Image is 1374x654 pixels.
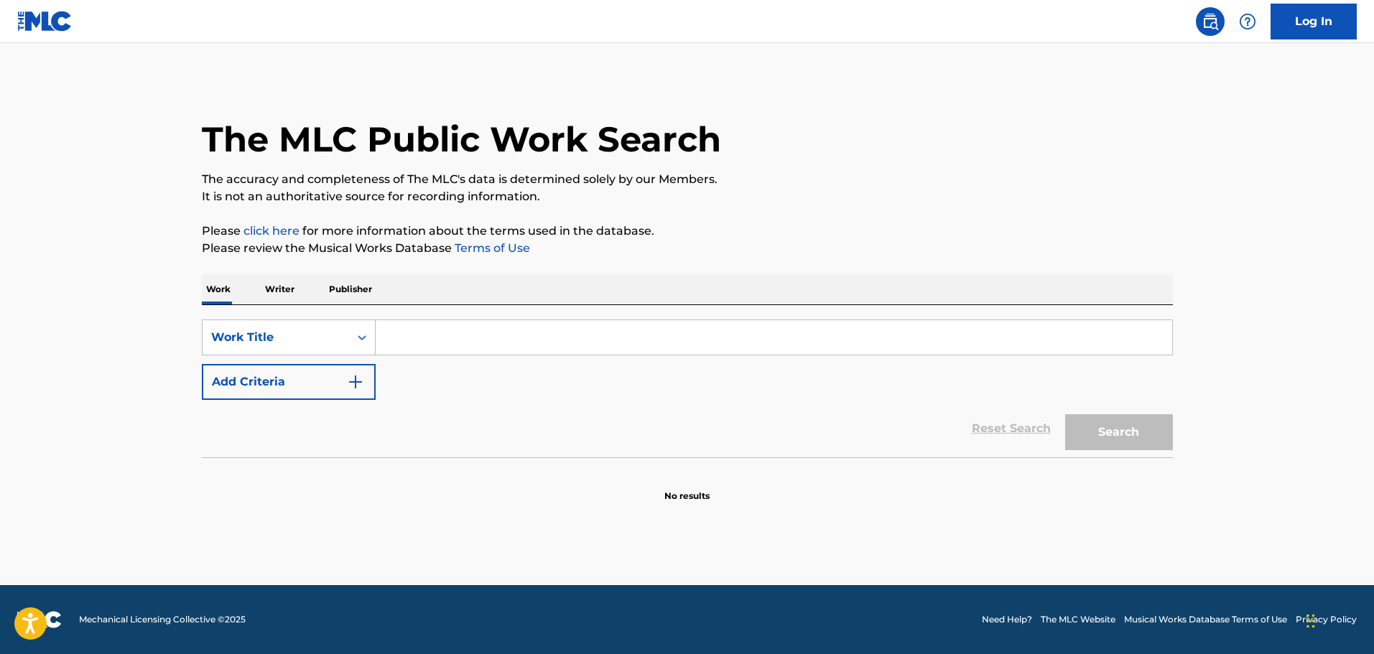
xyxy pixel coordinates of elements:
[243,224,300,238] a: click here
[202,223,1173,240] p: Please for more information about the terms used in the database.
[79,613,246,626] span: Mechanical Licensing Collective © 2025
[664,472,710,503] p: No results
[202,364,376,400] button: Add Criteria
[1124,613,1287,626] a: Musical Works Database Terms of Use
[1306,599,1315,643] div: Drag
[1233,7,1262,36] div: Help
[1239,13,1256,30] img: help
[202,118,721,161] h1: The MLC Public Work Search
[1041,613,1115,626] a: The MLC Website
[261,274,299,304] p: Writer
[202,171,1173,188] p: The accuracy and completeness of The MLC's data is determined solely by our Members.
[982,613,1032,626] a: Need Help?
[1296,613,1357,626] a: Privacy Policy
[1196,7,1225,36] a: Public Search
[202,274,235,304] p: Work
[347,373,364,391] img: 9d2ae6d4665cec9f34b9.svg
[211,329,340,346] div: Work Title
[17,611,62,628] img: logo
[325,274,376,304] p: Publisher
[1302,585,1374,654] iframe: Chat Widget
[202,188,1173,205] p: It is not an authoritative source for recording information.
[17,11,73,32] img: MLC Logo
[1202,13,1219,30] img: search
[1271,4,1357,39] a: Log In
[452,241,530,255] a: Terms of Use
[202,240,1173,257] p: Please review the Musical Works Database
[202,319,1173,457] form: Search Form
